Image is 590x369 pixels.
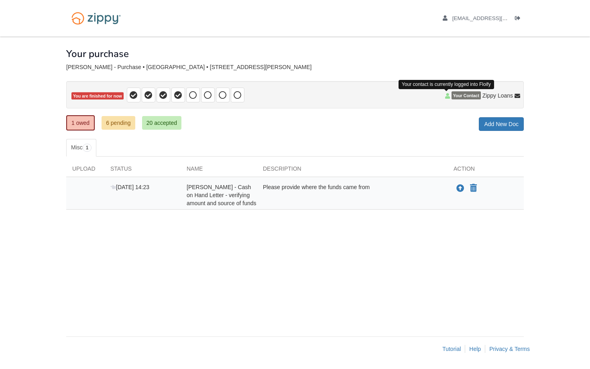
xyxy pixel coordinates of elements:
[257,165,448,177] div: Description
[442,346,461,352] a: Tutorial
[181,165,257,177] div: Name
[482,92,513,100] span: Zippy Loans
[66,64,524,71] div: [PERSON_NAME] - Purchase • [GEOGRAPHIC_DATA] • [STREET_ADDRESS][PERSON_NAME]
[448,165,524,177] div: Action
[66,139,96,157] a: Misc
[66,8,126,29] img: Logo
[142,116,181,130] a: 20 accepted
[489,346,530,352] a: Privacy & Terms
[515,15,524,23] a: Log out
[83,144,92,152] span: 1
[187,184,256,206] span: [PERSON_NAME] - Cash on Hand Letter - verifying amount and source of funds
[469,183,478,193] button: Declare Christman Barth - Cash on Hand Letter - verifying amount and source of funds not applicable
[469,346,481,352] a: Help
[66,165,104,177] div: Upload
[257,183,448,207] div: Please provide where the funds came from
[104,165,181,177] div: Status
[66,49,129,59] h1: Your purchase
[452,15,544,21] span: christmanbarth@gmail.com
[66,115,95,130] a: 1 owed
[399,80,494,89] div: Your contact is currently logged into Floify
[456,183,465,194] button: Upload Christman Barth - Cash on Hand Letter - verifying amount and source of funds
[479,117,524,131] a: Add New Doc
[102,116,135,130] a: 6 pending
[443,15,544,23] a: edit profile
[71,92,124,100] span: You are finished for now
[110,184,149,190] span: [DATE] 14:23
[452,92,481,100] span: Your Contact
